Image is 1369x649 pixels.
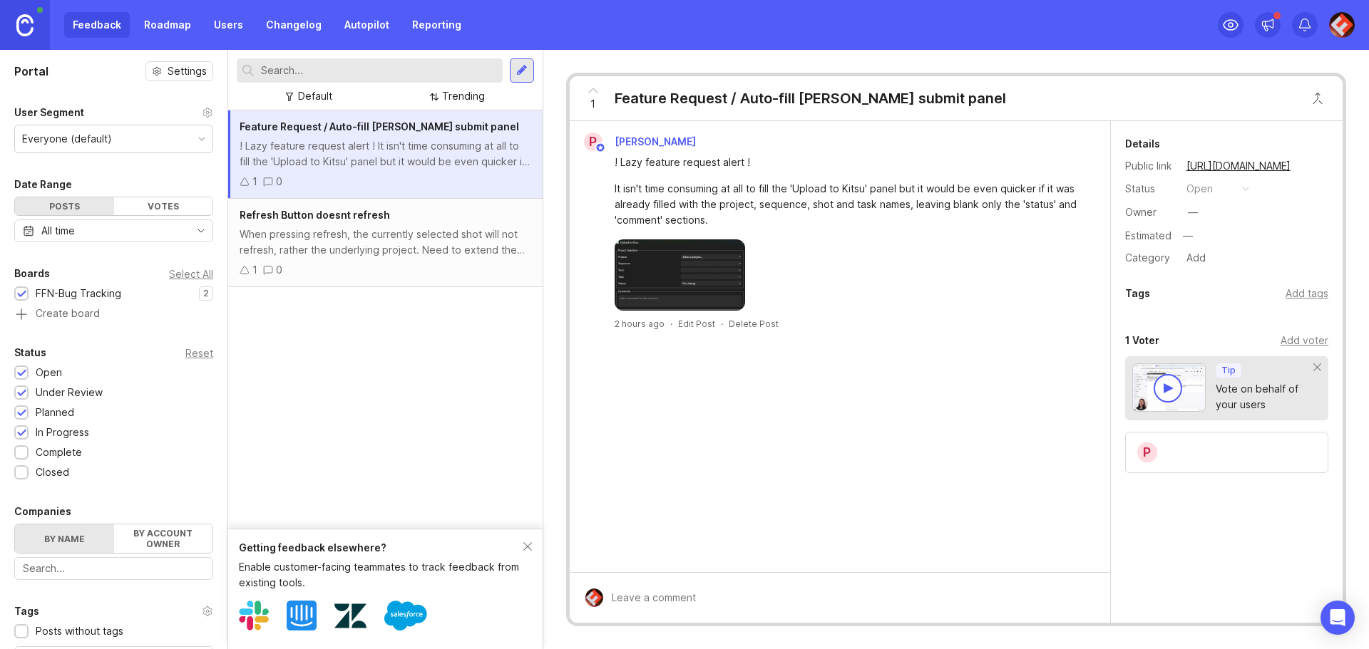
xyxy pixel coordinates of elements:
div: 1 [252,262,257,278]
div: Reset [185,349,213,357]
img: video-thumbnail-vote-d41b83416815613422e2ca741bf692cc.jpg [1132,363,1206,412]
span: Feature Request / Auto-fill [PERSON_NAME] submit panel [240,120,519,133]
div: Planned [36,405,74,420]
div: Posts without tags [36,623,123,639]
a: [URL][DOMAIN_NAME] [1182,157,1295,175]
div: Date Range [14,176,72,193]
a: Autopilot [336,12,398,38]
div: P [1136,441,1159,464]
div: Status [14,344,46,361]
div: Boards [14,265,50,282]
a: Add [1175,249,1210,267]
div: Companies [14,503,71,520]
div: 1 [252,174,257,189]
a: Changelog [257,12,330,38]
div: Vote on behalf of your users [1216,381,1314,412]
div: Feature Request / Auto-fill [PERSON_NAME] submit panel [615,88,1006,108]
div: · [721,318,723,330]
div: It isn't time consuming at all to fill the 'Upload to Kitsu' panel but it would be even quicker i... [615,181,1082,228]
span: Refresh Button doesnt refresh [240,209,390,221]
div: ! Lazy feature request alert ! [615,155,1082,170]
div: Trending [442,88,485,104]
label: By name [15,524,114,553]
div: Default [298,88,332,104]
img: member badge [595,142,605,153]
div: Posts [15,197,114,215]
button: Settings [145,61,213,81]
div: Open Intercom Messenger [1321,601,1355,635]
div: Add voter [1281,333,1328,348]
div: Status [1125,181,1175,197]
img: Sara Bakalchuk [1329,12,1355,38]
img: Intercom logo [287,601,317,630]
div: Details [1125,135,1160,152]
div: — [1179,227,1197,245]
a: Create board [14,308,213,321]
div: FFN-Bug Tracking [36,286,121,301]
img: https://canny-assets.io/images/cbba213051c910206d4be7151c220798.jpeg [615,239,745,311]
div: · [670,318,672,330]
div: Everyone (default) [22,131,112,147]
div: Enable customer-facing teammates to track feedback from existing tools. [239,559,523,591]
div: open [1186,181,1213,197]
div: Public link [1125,158,1175,174]
a: Reporting [404,12,470,38]
img: Sara Bakalchuk [585,588,603,607]
div: Delete Post [729,318,779,330]
div: — [1188,204,1198,220]
span: [PERSON_NAME] [615,135,696,147]
div: Category [1125,250,1175,266]
div: 1 Voter [1125,332,1159,349]
div: Getting feedback elsewhere? [239,540,523,556]
div: P [584,133,603,151]
img: Salesforce logo [384,594,427,637]
span: Settings [168,64,207,78]
div: 0 [276,174,282,189]
div: Complete [36,445,82,460]
div: Open [36,365,62,380]
p: 2 [203,288,209,299]
div: Edit Post [678,318,715,330]
div: All time [41,223,75,239]
div: Tags [1125,285,1150,302]
a: Roadmap [135,12,200,38]
div: In Progress [36,425,89,440]
label: By account owner [114,524,213,553]
div: Owner [1125,204,1175,220]
div: Estimated [1125,231,1171,241]
div: ! Lazy feature request alert ! It isn't time consuming at all to fill the 'Upload to Kitsu' panel... [240,138,531,170]
button: Close button [1303,84,1332,113]
div: 0 [276,262,282,278]
a: P[PERSON_NAME] [575,133,707,151]
div: When pressing refresh, the currently selected shot will not refresh, rather the underlying projec... [240,227,531,258]
h1: Portal [14,63,48,80]
a: Feature Request / Auto-fill [PERSON_NAME] submit panel! Lazy feature request alert ! It isn't tim... [228,110,543,199]
img: Slack logo [239,601,269,630]
span: 1 [590,96,595,112]
input: Search... [261,63,497,78]
div: Select All [169,270,213,278]
svg: toggle icon [190,225,212,237]
div: Closed [36,464,69,480]
div: Add tags [1286,286,1328,301]
div: Under Review [36,385,103,400]
div: User Segment [14,104,84,121]
div: Add [1182,249,1210,267]
p: Tip [1221,365,1236,376]
div: Tags [14,603,39,620]
a: Refresh Button doesnt refreshWhen pressing refresh, the currently selected shot will not refresh,... [228,199,543,287]
a: Users [205,12,252,38]
img: Canny Home [16,14,34,36]
input: Search... [23,561,205,576]
div: Votes [114,197,213,215]
a: 2 hours ago [615,318,665,330]
img: Zendesk logo [334,600,366,632]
